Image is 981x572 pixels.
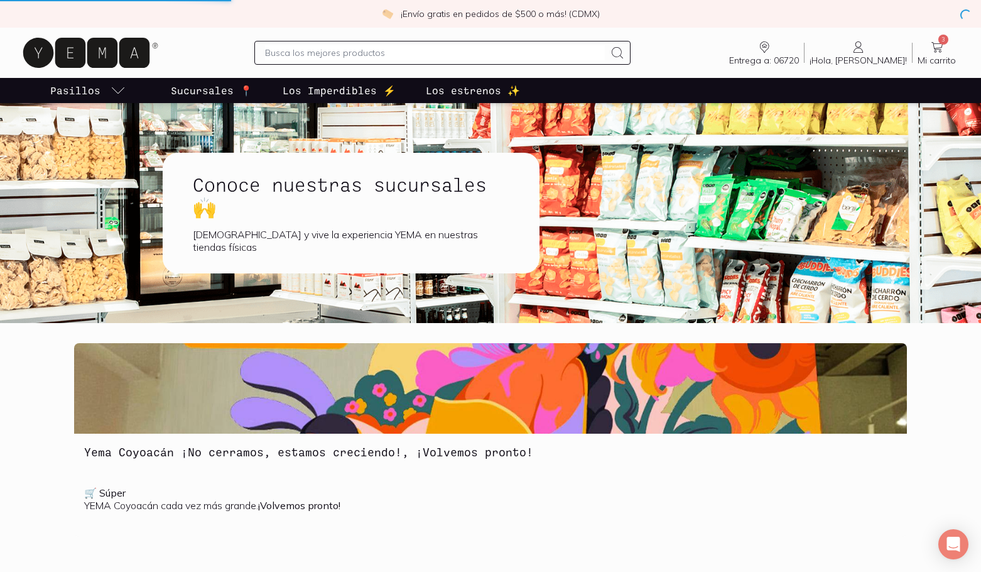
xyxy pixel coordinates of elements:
img: check [382,8,393,19]
p: Los estrenos ✨ [426,83,520,98]
a: ¡Hola, [PERSON_NAME]! [805,40,912,66]
a: Conoce nuestras sucursales 🙌[DEMOGRAPHIC_DATA] y vive la experiencia YEMA en nuestras tiendas fís... [163,153,580,273]
b: ¡Volvemos pronto! [258,499,340,512]
img: Yema Coyoacán ¡No cerramos, estamos creciendo!, ¡Volvemos pronto! [74,343,907,434]
a: pasillo-todos-link [48,78,128,103]
a: Sucursales 📍 [168,78,255,103]
p: Sucursales 📍 [171,83,252,98]
div: Open Intercom Messenger [938,529,968,559]
a: Los Imperdibles ⚡️ [280,78,398,103]
div: [DEMOGRAPHIC_DATA] y vive la experiencia YEMA en nuestras tiendas físicas [193,228,509,253]
a: 3Mi carrito [913,40,961,66]
h3: Yema Coyoacán ¡No cerramos, estamos creciendo!, ¡Volvemos pronto! [84,444,897,460]
b: 🛒 Súper [84,487,126,499]
span: Mi carrito [918,55,956,66]
a: Los estrenos ✨ [423,78,523,103]
span: ¡Hola, [PERSON_NAME]! [810,55,907,66]
span: Entrega a: 06720 [729,55,799,66]
a: Entrega a: 06720 [724,40,804,66]
p: Pasillos [50,83,100,98]
p: Los Imperdibles ⚡️ [283,83,396,98]
h1: Conoce nuestras sucursales 🙌 [193,173,509,218]
span: 3 [938,35,948,45]
p: ¡Envío gratis en pedidos de $500 o más! (CDMX) [401,8,600,20]
p: YEMA Coyoacán cada vez más grande. [84,487,897,512]
input: Busca los mejores productos [265,45,605,60]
